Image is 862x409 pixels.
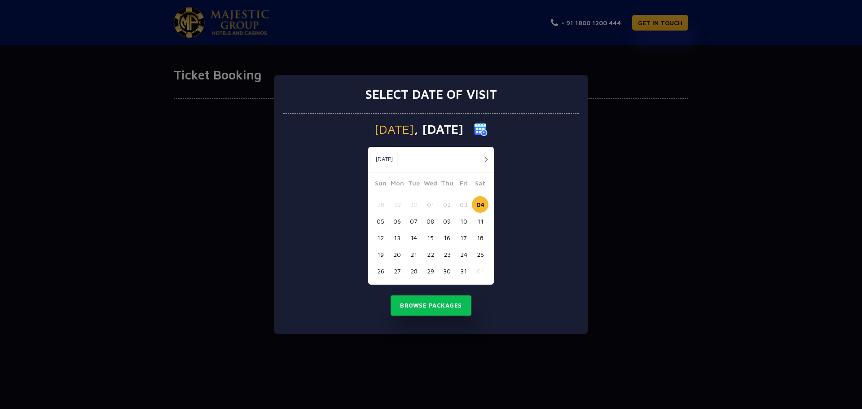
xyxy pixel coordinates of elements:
button: Browse Packages [391,295,471,316]
button: 18 [472,229,488,246]
h3: Select date of visit [365,87,497,102]
button: 14 [405,229,422,246]
button: 03 [455,196,472,213]
button: 22 [422,246,439,263]
button: 05 [372,213,389,229]
button: 10 [455,213,472,229]
span: Sun [372,178,389,191]
button: [DATE] [370,153,398,166]
button: 21 [405,246,422,263]
button: 19 [372,246,389,263]
button: 13 [389,229,405,246]
button: 06 [389,213,405,229]
span: Sat [472,178,488,191]
button: 01 [472,263,488,279]
button: 27 [389,263,405,279]
button: 24 [455,246,472,263]
span: Wed [422,178,439,191]
button: 11 [472,213,488,229]
button: 01 [422,196,439,213]
button: 30 [439,263,455,279]
button: 07 [405,213,422,229]
button: 20 [389,246,405,263]
button: 12 [372,229,389,246]
span: [DATE] [374,123,414,136]
button: 02 [439,196,455,213]
button: 09 [439,213,455,229]
span: Mon [389,178,405,191]
span: Fri [455,178,472,191]
button: 29 [389,196,405,213]
span: Thu [439,178,455,191]
button: 28 [372,196,389,213]
button: 28 [405,263,422,279]
span: , [DATE] [414,123,463,136]
span: Tue [405,178,422,191]
img: calender icon [474,123,488,136]
button: 08 [422,213,439,229]
button: 25 [472,246,488,263]
button: 29 [422,263,439,279]
button: 26 [372,263,389,279]
button: 15 [422,229,439,246]
button: 30 [405,196,422,213]
button: 16 [439,229,455,246]
button: 04 [472,196,488,213]
button: 31 [455,263,472,279]
button: 23 [439,246,455,263]
button: 17 [455,229,472,246]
